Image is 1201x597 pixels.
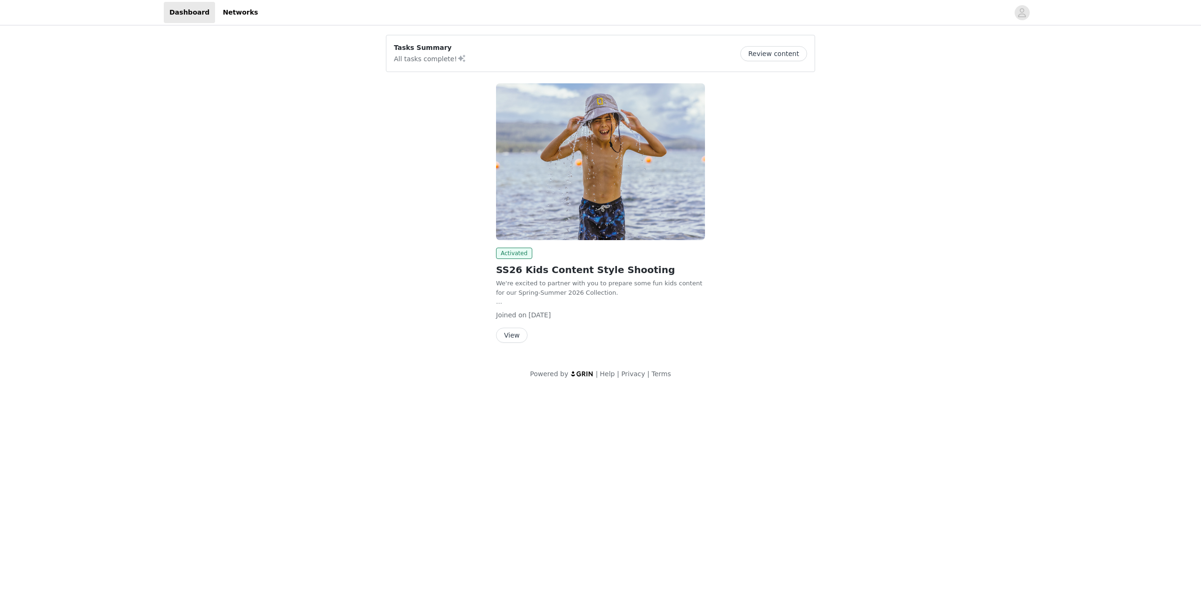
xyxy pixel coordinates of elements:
div: avatar [1017,5,1026,20]
span: Activated [496,248,532,259]
span: | [617,370,619,378]
span: | [596,370,598,378]
img: logo [570,371,594,377]
p: All tasks complete! [394,53,466,64]
button: Review content [740,46,807,61]
a: Networks [217,2,264,23]
a: Privacy [621,370,645,378]
a: Terms [651,370,671,378]
button: View [496,328,528,343]
h2: SS26 Kids Content Style Shooting [496,263,705,277]
a: Help [600,370,615,378]
p: Tasks Summary [394,43,466,53]
a: Dashboard [164,2,215,23]
span: We're excited to partner with you to prepare some fun kids content for our Spring-Summer 2026 Col... [496,280,702,296]
a: View [496,332,528,339]
img: BUFF® [496,83,705,240]
span: Joined on [496,311,527,319]
span: [DATE] [528,311,551,319]
span: Powered by [530,370,568,378]
span: | [647,370,649,378]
